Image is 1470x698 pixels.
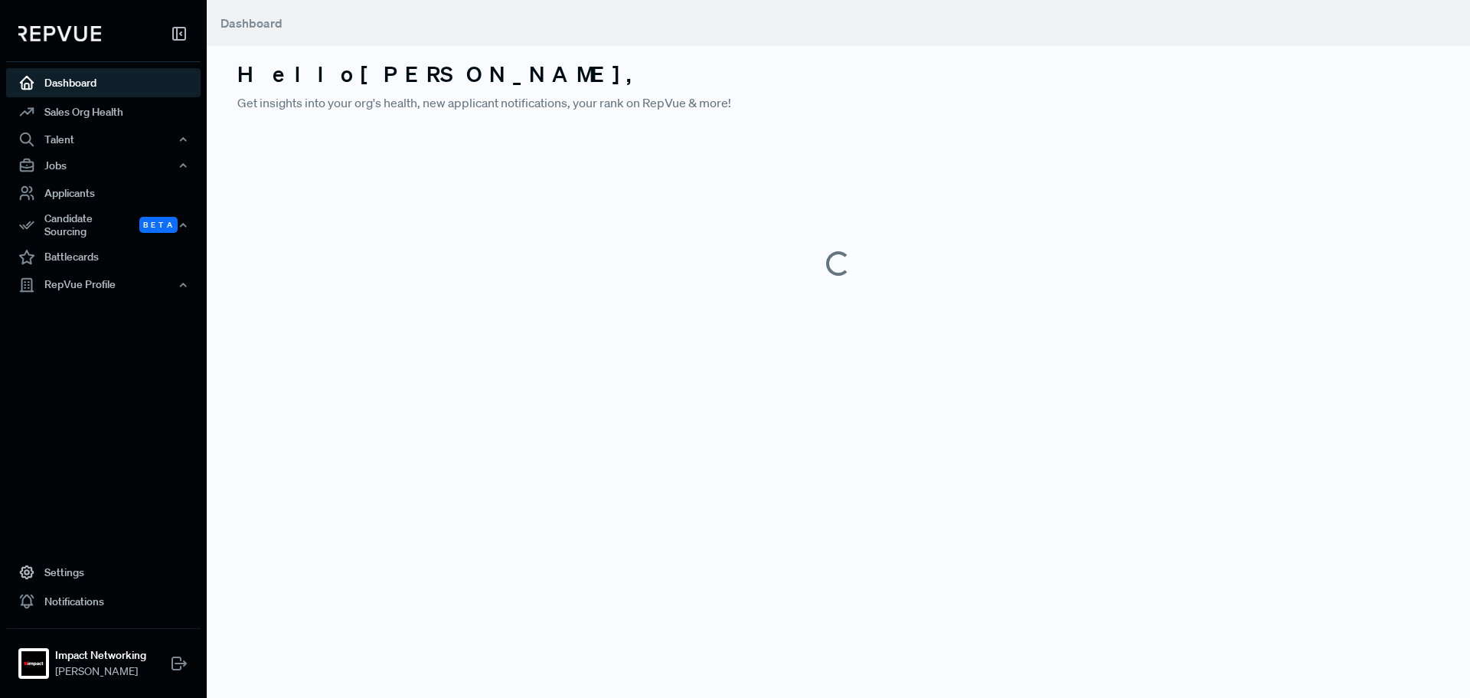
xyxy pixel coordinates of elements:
[6,179,201,208] a: Applicants
[6,628,201,686] a: Impact NetworkingImpact Networking[PERSON_NAME]
[6,272,201,298] button: RepVue Profile
[6,208,201,243] div: Candidate Sourcing
[6,152,201,179] button: Jobs
[55,664,146,680] span: [PERSON_NAME]
[6,68,201,97] a: Dashboard
[237,93,1439,112] p: Get insights into your org's health, new applicant notifications, your rank on RepVue & more!
[6,208,201,243] button: Candidate Sourcing Beta
[139,217,178,233] span: Beta
[18,26,101,41] img: RepVue
[55,647,146,664] strong: Impact Networking
[6,243,201,272] a: Battlecards
[6,558,201,587] a: Settings
[21,651,46,676] img: Impact Networking
[220,15,283,31] span: Dashboard
[6,126,201,152] button: Talent
[6,587,201,616] a: Notifications
[6,97,201,126] a: Sales Org Health
[237,61,1439,87] h3: Hello [PERSON_NAME] ,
